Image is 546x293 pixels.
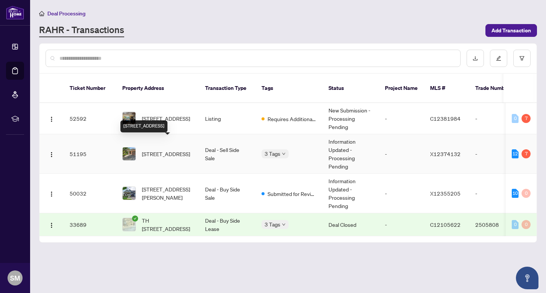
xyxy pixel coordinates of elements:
div: 0 [512,114,519,123]
span: down [282,152,286,156]
button: edit [490,50,507,67]
span: Requires Additional Docs [268,115,316,123]
th: Transaction Type [199,74,256,103]
span: X12374132 [430,150,461,157]
button: download [467,50,484,67]
td: 33689 [64,213,116,236]
span: Deal Processing [47,10,85,17]
button: Add Transaction [485,24,537,37]
button: filter [513,50,531,67]
td: 51195 [64,134,116,174]
td: - [379,213,424,236]
td: New Submission - Processing Pending [322,103,379,134]
img: thumbnail-img [123,147,135,160]
th: Property Address [116,74,199,103]
td: - [469,134,522,174]
span: [STREET_ADDRESS] [142,150,190,158]
img: thumbnail-img [123,112,135,125]
span: edit [496,56,501,61]
button: Logo [46,219,58,231]
td: - [469,174,522,213]
td: Information Updated - Processing Pending [322,174,379,213]
img: logo [6,6,24,20]
span: Add Transaction [491,24,531,36]
img: Logo [49,191,55,197]
button: Open asap [516,267,538,289]
span: [STREET_ADDRESS] [142,114,190,123]
img: Logo [49,116,55,122]
span: TH [STREET_ADDRESS] [142,216,193,233]
div: 10 [512,189,519,198]
td: Listing [199,103,256,134]
span: home [39,11,44,16]
div: 0 [522,220,531,229]
th: Status [322,74,379,103]
div: 12 [512,149,519,158]
td: 50032 [64,174,116,213]
img: thumbnail-img [123,187,135,200]
span: Submitted for Review [268,190,316,198]
td: - [379,134,424,174]
td: Deal - Sell Side Sale [199,134,256,174]
img: thumbnail-img [123,218,135,231]
span: [STREET_ADDRESS][PERSON_NAME] [142,185,193,202]
span: SM [10,273,20,283]
td: - [379,103,424,134]
td: Deal - Buy Side Sale [199,174,256,213]
td: Information Updated - Processing Pending [322,134,379,174]
span: 3 Tags [265,220,280,229]
button: Logo [46,148,58,160]
th: MLS # [424,74,469,103]
div: 0 [522,189,531,198]
span: filter [519,56,525,61]
span: down [282,223,286,226]
span: C12105622 [430,221,461,228]
a: RAHR - Transactions [39,24,124,37]
th: Trade Number [469,74,522,103]
td: Deal - Buy Side Lease [199,213,256,236]
td: - [469,103,522,134]
div: [STREET_ADDRESS] [120,120,167,132]
div: 0 [512,220,519,229]
span: C12381984 [430,115,461,122]
img: Logo [49,152,55,158]
td: - [379,174,424,213]
td: 52592 [64,103,116,134]
img: Logo [49,222,55,228]
td: 2505808 [469,213,522,236]
span: X12355205 [430,190,461,197]
th: Tags [256,74,322,103]
th: Project Name [379,74,424,103]
div: 7 [522,114,531,123]
th: Ticket Number [64,74,116,103]
td: Deal Closed [322,213,379,236]
button: Logo [46,112,58,124]
span: check-circle [132,216,138,222]
div: 7 [522,149,531,158]
button: Logo [46,187,58,199]
span: download [473,56,478,61]
span: 3 Tags [265,149,280,158]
